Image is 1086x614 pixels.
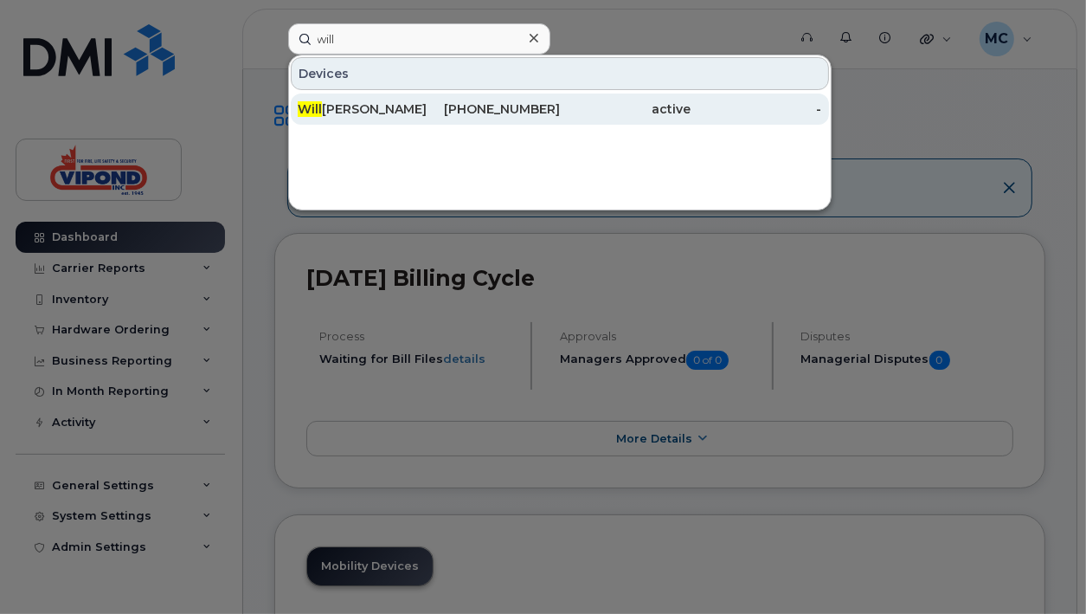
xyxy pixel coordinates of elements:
div: - [691,100,821,118]
div: active [560,100,691,118]
span: Will [298,101,322,117]
div: [PERSON_NAME] [298,100,428,118]
a: Will[PERSON_NAME][PHONE_NUMBER]active- [291,94,829,125]
div: Devices [291,57,829,90]
div: [PHONE_NUMBER] [428,100,559,118]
